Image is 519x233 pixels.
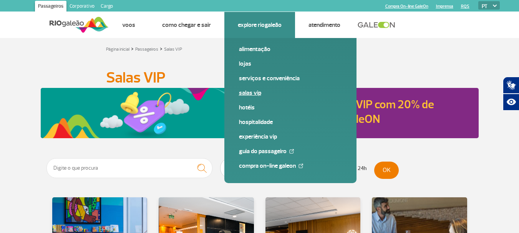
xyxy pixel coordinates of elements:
a: Lojas [239,59,342,68]
a: Explore RIOgaleão [238,21,282,29]
a: Passageiros [135,46,158,52]
h1: Salas VIP [106,71,413,84]
input: Digite o que procura [46,158,213,178]
a: Alimentação [239,45,342,53]
a: Como chegar e sair [162,21,211,29]
a: > [160,44,162,53]
img: External Link Icon [298,164,303,168]
a: Compra On-line GaleOn [239,162,342,170]
button: Abrir tradutor de língua de sinais. [503,77,519,94]
a: Página inicial [106,46,129,52]
a: Salas VIP [239,89,342,97]
a: > [131,44,134,53]
a: Hospitalidade [239,118,342,126]
a: Atendimento [308,21,340,29]
a: Imprensa [436,4,453,9]
div: Plugin de acessibilidade da Hand Talk. [503,77,519,111]
img: Reserve sua sala VIP com 20% de desconto pelo GaleON [41,88,269,138]
a: Passageiros [35,1,66,13]
a: Serviços e Conveniência [239,74,342,83]
button: Abrir recursos assistivos. [503,94,519,111]
a: Guia do Passageiro [239,147,342,155]
a: Compra On-line GaleOn [385,4,428,9]
a: Experiência VIP [239,132,342,141]
a: Cargo [98,1,116,13]
a: Salas VIP [164,46,182,52]
a: Hotéis [239,103,342,112]
img: External Link Icon [289,149,294,154]
a: RQS [461,4,469,9]
button: OK [374,162,399,179]
a: Voos [122,21,135,29]
a: Corporativo [66,1,98,13]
